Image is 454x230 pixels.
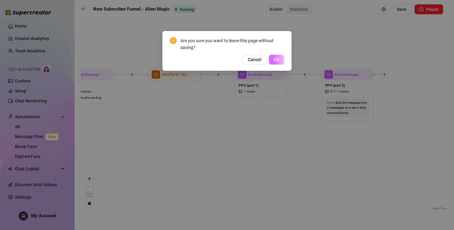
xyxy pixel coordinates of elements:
div: Are you sure you want to leave this page without saving? [180,37,284,51]
span: OK [274,57,279,62]
button: Cancel [243,55,266,65]
button: OK [269,55,284,65]
span: exclamation-circle [170,37,177,44]
span: Cancel [248,57,261,62]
